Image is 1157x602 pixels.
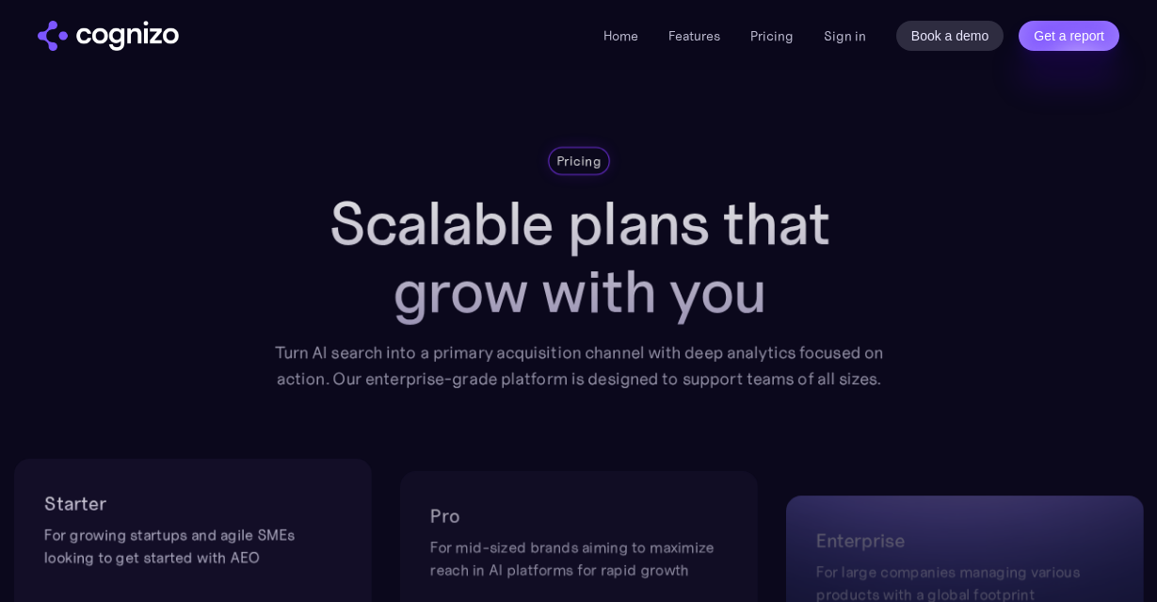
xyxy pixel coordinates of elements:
[816,526,1114,556] h2: Enterprise
[603,27,638,44] a: Home
[1019,21,1119,51] a: Get a report
[750,27,794,44] a: Pricing
[430,535,728,580] div: For mid-sized brands aiming to maximize reach in AI platforms for rapid growth
[261,340,897,393] div: Turn AI search into a primary acquisition channel with deep analytics focused on action. Our ente...
[44,523,342,568] div: For growing startups and agile SMEs looking to get started with AEO
[38,21,179,51] img: cognizo logo
[824,24,866,47] a: Sign in
[430,501,728,531] h2: Pro
[668,27,720,44] a: Features
[261,190,897,325] h1: Scalable plans that grow with you
[896,21,1004,51] a: Book a demo
[556,152,602,171] div: Pricing
[38,21,179,51] a: home
[44,489,342,519] h2: Starter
